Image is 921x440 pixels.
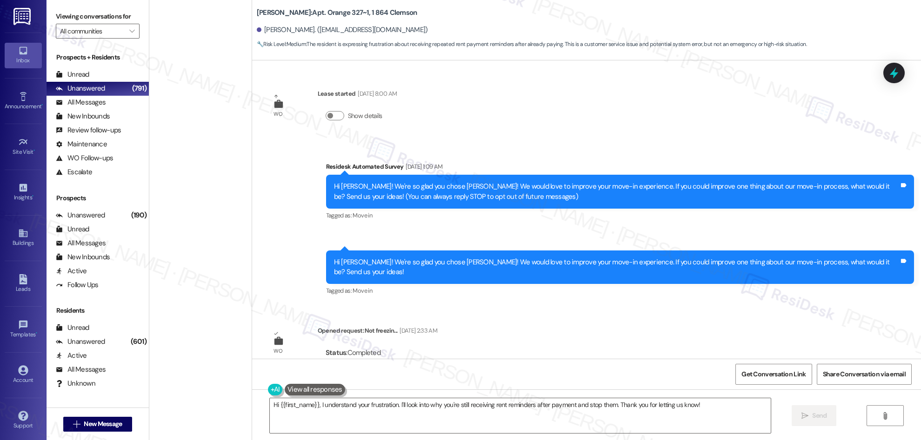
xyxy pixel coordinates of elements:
[41,102,43,108] span: •
[32,193,33,199] span: •
[5,362,42,387] a: Account
[130,81,149,96] div: (791)
[792,405,837,426] button: Send
[56,266,87,276] div: Active
[403,162,442,171] div: [DATE] 1:09 AM
[56,9,140,24] label: Viewing conversations for
[348,111,382,121] label: Show details
[13,8,33,25] img: ResiDesk Logo
[274,109,282,119] div: WO
[257,39,807,49] span: : The resident is expressing frustration about receiving repeated rent payment reminders after al...
[5,180,42,205] a: Insights •
[56,323,89,333] div: Unread
[56,139,107,149] div: Maintenance
[274,346,282,356] div: WO
[56,238,106,248] div: All Messages
[334,257,899,277] div: Hi [PERSON_NAME]! We're so glad you chose [PERSON_NAME]! We would love to improve your move-in ex...
[47,306,149,315] div: Residents
[5,408,42,433] a: Support
[33,147,35,154] span: •
[128,335,149,349] div: (601)
[5,271,42,296] a: Leads
[56,337,105,347] div: Unanswered
[326,162,914,175] div: Residesk Automated Survey
[5,134,42,159] a: Site Visit •
[741,369,806,379] span: Get Conversation Link
[47,193,149,203] div: Prospects
[318,89,397,102] div: Lease started
[56,125,121,135] div: Review follow-ups
[56,70,89,79] div: Unread
[129,27,134,35] i: 
[60,24,125,39] input: All communities
[326,346,386,360] div: : Completed
[257,8,417,18] b: [PERSON_NAME]: Apt. Orange 327~1, 1 864 Clemson
[812,411,827,420] span: Send
[56,98,106,107] div: All Messages
[257,40,306,48] strong: 🔧 Risk Level: Medium
[735,364,812,385] button: Get Conversation Link
[881,412,888,420] i: 
[56,84,105,93] div: Unanswered
[56,112,110,121] div: New Inbounds
[36,330,37,336] span: •
[318,326,437,339] div: Opened request: Not freezin...
[5,225,42,250] a: Buildings
[397,326,437,335] div: [DATE] 2:33 AM
[326,209,914,222] div: Tagged as:
[270,398,771,433] textarea: Hi {{first_name}}, I understand your frustration. I'll look into why you're still receiving rent ...
[56,280,99,290] div: Follow Ups
[326,284,914,297] div: Tagged as:
[355,89,397,99] div: [DATE] 8:00 AM
[56,379,95,388] div: Unknown
[63,417,132,432] button: New Message
[56,351,87,361] div: Active
[353,211,372,219] span: Move in
[326,348,347,357] b: Status
[129,208,149,223] div: (190)
[56,224,89,234] div: Unread
[353,287,372,295] span: Move in
[47,53,149,62] div: Prospects + Residents
[257,25,428,35] div: [PERSON_NAME]. ([EMAIL_ADDRESS][DOMAIN_NAME])
[56,210,105,220] div: Unanswered
[823,369,906,379] span: Share Conversation via email
[73,420,80,428] i: 
[801,412,808,420] i: 
[84,419,122,429] span: New Message
[334,182,899,202] div: Hi [PERSON_NAME]! We're so glad you chose [PERSON_NAME]! We would love to improve your move-in ex...
[5,43,42,68] a: Inbox
[56,153,113,163] div: WO Follow-ups
[5,317,42,342] a: Templates •
[817,364,912,385] button: Share Conversation via email
[56,365,106,374] div: All Messages
[56,252,110,262] div: New Inbounds
[56,167,92,177] div: Escalate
